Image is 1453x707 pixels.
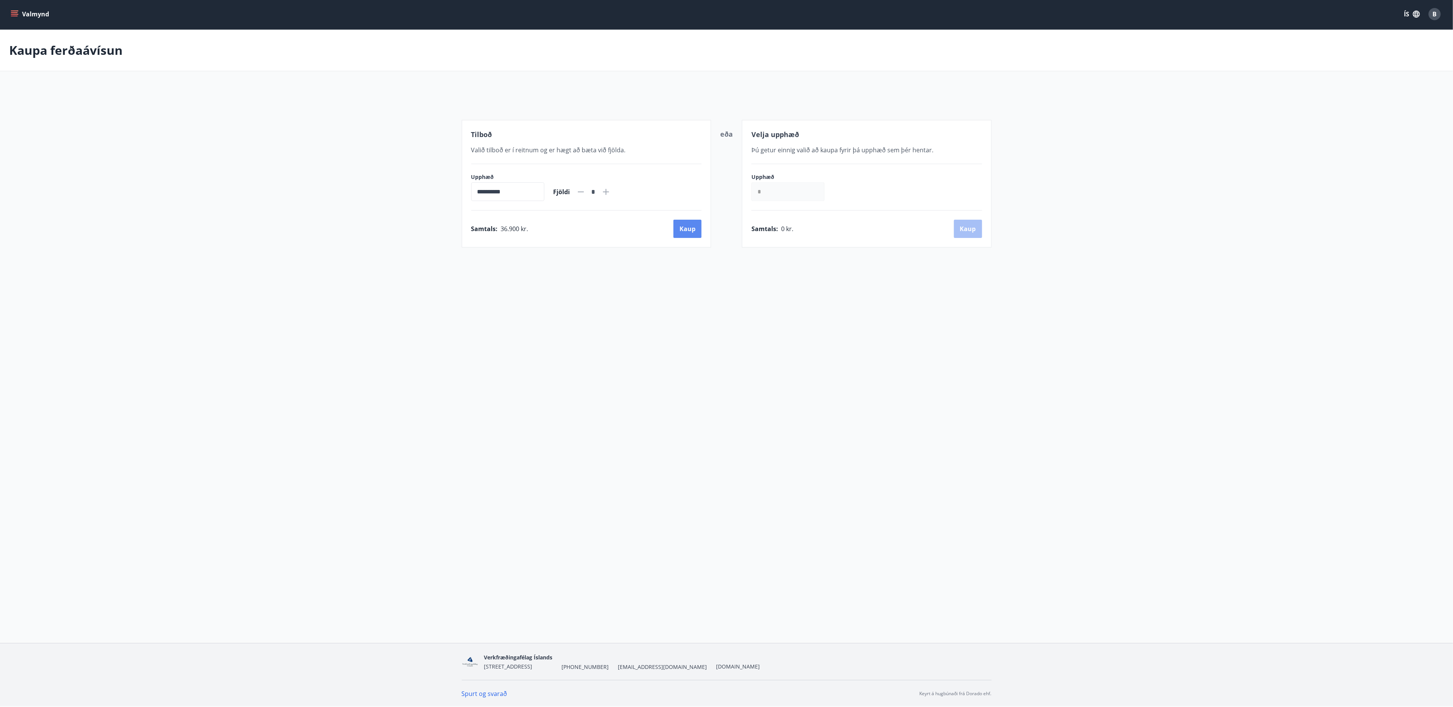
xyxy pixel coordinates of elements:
span: eða [720,129,733,139]
span: Samtals : [751,225,778,233]
span: 0 kr. [781,225,793,233]
span: [STREET_ADDRESS] [484,663,533,670]
span: Tilboð [471,130,492,139]
span: Valið tilboð er í reitnum og er hægt að bæta við fjölda. [471,146,626,154]
label: Upphæð [751,173,832,181]
span: B [1433,10,1437,18]
button: Kaup [673,220,702,238]
span: Verkfræðingafélag Íslands [484,654,553,661]
a: [DOMAIN_NAME] [716,663,760,670]
span: [PHONE_NUMBER] [562,663,609,671]
img: zH7ieRZ5MdB4c0oPz1vcDZy7gcR7QQ5KLJqXv9KS.png [462,654,478,670]
p: Kaupa ferðaávísun [9,42,123,59]
span: 36.900 kr. [501,225,528,233]
span: [EMAIL_ADDRESS][DOMAIN_NAME] [618,663,707,671]
span: Fjöldi [553,188,570,196]
span: Velja upphæð [751,130,799,139]
button: ÍS [1400,7,1424,21]
button: menu [9,7,52,21]
span: Samtals : [471,225,498,233]
span: Þú getur einnig valið að kaupa fyrir þá upphæð sem þér hentar. [751,146,933,154]
p: Keyrt á hugbúnaði frá Dorado ehf. [920,690,992,697]
a: Spurt og svarað [462,689,507,698]
label: Upphæð [471,173,544,181]
button: B [1426,5,1444,23]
